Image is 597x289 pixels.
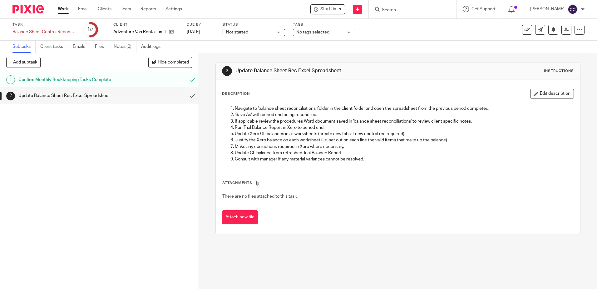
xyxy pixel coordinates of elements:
[141,41,165,53] a: Audit logs
[12,29,75,35] div: Balance Sheet Control Reconciliations
[235,68,411,74] h1: Update Balance Sheet Rec Excel Spreadsheet
[530,89,574,99] button: Edit description
[235,118,573,124] p: If applicable review the procedures Word document saved in 'balance sheet reconciliations' to rev...
[293,22,355,27] label: Tags
[235,144,573,150] p: Make any corrections required in Xero where necessary.
[310,4,345,14] div: Adventure Van Rental Limited - Balance Sheet Control Reconciliations
[222,91,250,96] p: Description
[222,194,298,199] span: There are no files attached to this task.
[187,22,215,27] label: Due by
[6,92,15,100] div: 2
[58,6,69,12] a: Work
[381,8,437,13] input: Search
[113,22,179,27] label: Client
[73,41,90,53] a: Emails
[12,22,75,27] label: Task
[320,6,342,13] span: Start timer
[222,66,232,76] div: 2
[12,5,44,13] img: Pixie
[98,6,111,12] a: Clients
[235,137,573,143] p: Justify the Xero balance on each worksheet (i.e. set out on each line the valid items that make u...
[471,7,496,11] span: Get Support
[296,30,329,34] span: No tags selected
[223,22,285,27] label: Status
[87,26,93,33] div: 1
[158,60,189,65] span: Hide completed
[148,57,192,68] button: Hide completed
[235,150,573,156] p: Update GL balance from refreshed Trial Balance Report
[187,30,200,34] span: [DATE]
[235,124,573,131] p: Run Trial Balance Report in Xero to period end.
[222,181,252,185] span: Attachments
[235,105,573,112] p: Navigate to 'balance sheet reconciliations' folder in the client folder and open the spreadsheet ...
[18,75,126,84] h1: Confirm Monthly Bookkeeping Tasks Complete
[141,6,156,12] a: Reports
[530,6,565,12] p: [PERSON_NAME]
[78,6,88,12] a: Email
[544,68,574,74] div: Instructions
[40,41,68,53] a: Client tasks
[18,91,126,100] h1: Update Balance Sheet Rec Excel Spreadsheet
[235,131,573,137] p: Update Xero GL balances in all worksheets (create new tabs if new control rec required).
[121,6,131,12] a: Team
[114,41,136,53] a: Notes (0)
[6,75,15,84] div: 1
[222,210,258,224] button: Attach new file
[12,41,36,53] a: Subtasks
[568,4,578,14] img: svg%3E
[90,28,93,32] small: /2
[95,41,109,53] a: Files
[235,156,573,162] p: Consult with manager if any material variances cannot be resolved.
[235,112,573,118] p: 'Save As' with period end being reconciled.
[226,30,248,34] span: Not started
[165,6,182,12] a: Settings
[113,29,166,35] p: Adventure Van Rental Limited
[6,57,41,68] button: + Add subtask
